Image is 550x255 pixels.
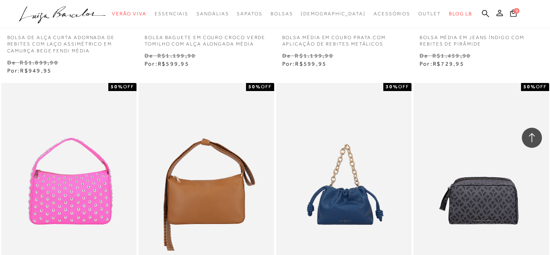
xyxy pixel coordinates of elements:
strong: 50% [248,84,261,89]
span: OFF [261,84,272,89]
a: BOLSA DE ALÇA CURTA ADORNADA DE REBITES COM LAÇO ASSIMÉTRICO EM CAMURÇA BEGE FENDI MÉDIA [1,29,137,54]
span: BLOG LB [449,11,472,17]
span: R$599,95 [158,60,189,67]
small: R$1.199,90 [295,52,333,59]
span: Essenciais [155,11,188,17]
a: BLOG LB [449,6,472,21]
a: categoryNavScreenReaderText [418,6,441,21]
a: categoryNavScreenReaderText [155,6,188,21]
a: BOLSA MÉDIA EM COURO PRATA COM APLICAÇÃO DE REBITES METÁLICOS [276,29,412,48]
a: categoryNavScreenReaderText [112,6,147,21]
span: OFF [123,84,134,89]
a: categoryNavScreenReaderText [196,6,229,21]
span: OFF [536,84,547,89]
span: Acessórios [374,11,410,17]
span: Bolsas [271,11,293,17]
strong: 50% [523,84,536,89]
small: De [7,59,16,66]
small: De [145,52,153,59]
span: R$949,95 [20,67,52,74]
span: Por: [282,60,327,67]
strong: 50% [111,84,123,89]
a: categoryNavScreenReaderText [237,6,262,21]
span: OFF [398,84,409,89]
span: Sapatos [237,11,262,17]
small: De [282,52,291,59]
a: BOLSA MÉDIA EM JEANS ÍNDIGO COM REBITES DE PIRÂMIDE [414,29,549,48]
span: Verão Viva [112,11,147,17]
small: R$1.899,90 [20,59,58,66]
button: 0 [508,9,519,20]
span: R$599,95 [295,60,327,67]
small: R$1.459,90 [432,52,471,59]
strong: 30% [386,84,398,89]
span: Por: [7,67,52,74]
span: Por: [145,60,189,67]
a: noSubCategoriesText [301,6,366,21]
span: Sandálias [196,11,229,17]
span: R$729,95 [433,60,464,67]
span: Por: [420,60,464,67]
a: categoryNavScreenReaderText [271,6,293,21]
span: [DEMOGRAPHIC_DATA] [301,11,366,17]
span: 0 [514,8,519,14]
small: R$1.199,90 [157,52,196,59]
small: De [420,52,428,59]
a: BOLSA BAGUETE EM COURO CROCO VERDE TOMILHO COM ALÇA ALONGADA MÉDIA [139,29,274,48]
span: Outlet [418,11,441,17]
a: categoryNavScreenReaderText [374,6,410,21]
